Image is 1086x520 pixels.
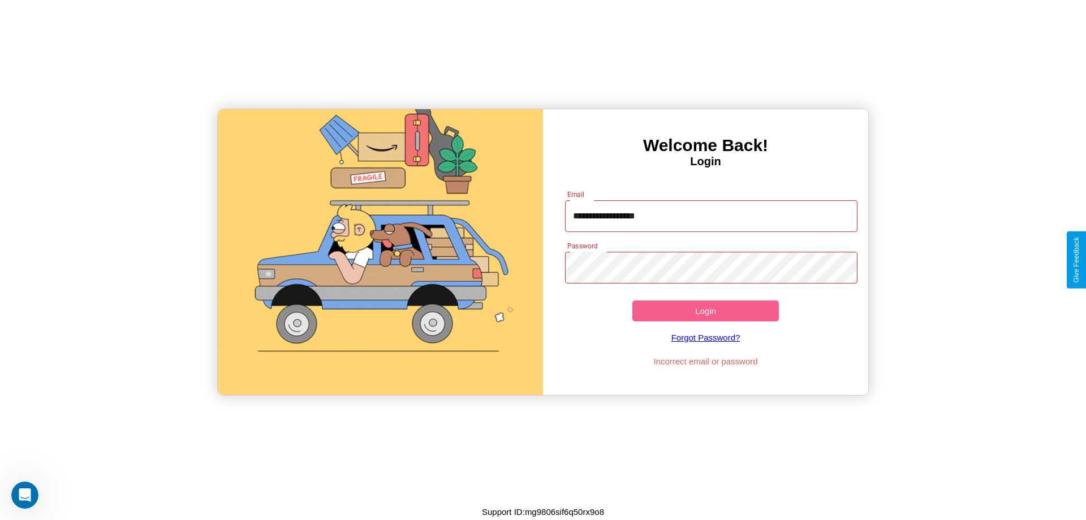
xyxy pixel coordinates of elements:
button: Login [632,300,779,321]
a: Forgot Password? [559,321,852,354]
h4: Login [543,155,868,168]
img: gif [218,109,543,395]
label: Password [567,241,597,251]
label: Email [567,190,585,199]
p: Support ID: mg9806sif6q50rx9o8 [482,504,604,519]
h3: Welcome Back! [543,136,868,155]
iframe: Intercom live chat [11,482,38,509]
div: Give Feedback [1072,237,1080,283]
p: Incorrect email or password [559,354,852,369]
